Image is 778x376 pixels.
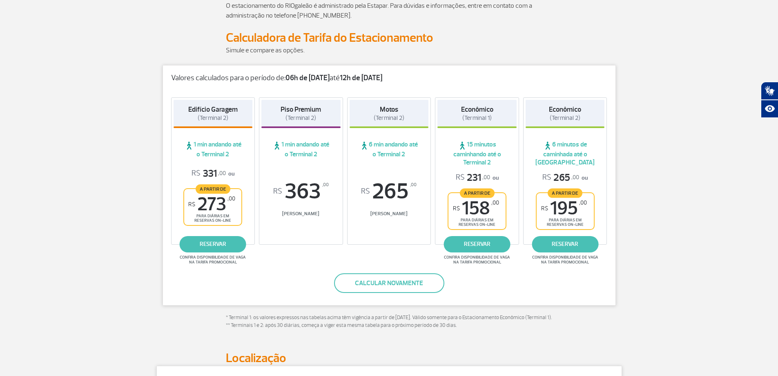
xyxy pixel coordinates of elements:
[261,180,341,203] span: 363
[227,195,235,202] sup: ,00
[491,199,499,206] sup: ,00
[380,105,398,114] strong: Motos
[350,211,429,217] span: [PERSON_NAME]
[437,140,517,167] span: 15 minutos caminhando até o Terminal 2
[374,114,404,122] span: (Terminal 2)
[761,82,778,100] button: Abrir tradutor de língua de sinais.
[350,180,429,203] span: 265
[550,114,580,122] span: (Terminal 2)
[410,180,417,189] sup: ,00
[174,140,253,158] span: 1 min andando até o Terminal 2
[444,236,510,252] a: reservar
[226,30,553,45] h2: Calculadora de Tarifa do Estacionamento
[334,273,444,293] button: Calcular novamente
[456,171,499,184] p: ou
[226,45,553,55] p: Simule e compare as opções.
[322,180,329,189] sup: ,00
[226,1,553,20] p: O estacionamento do RIOgaleão é administrado pela Estapar. Para dúvidas e informações, entre em c...
[456,171,490,184] span: 231
[178,255,247,265] span: Confira disponibilidade de vaga na tarifa promocional
[453,205,460,212] sup: R$
[261,211,341,217] span: [PERSON_NAME]
[188,195,235,214] span: 273
[191,214,234,223] span: para diárias em reservas on-line
[460,188,495,198] span: A partir de
[761,82,778,118] div: Plugin de acessibilidade da Hand Talk.
[542,171,588,184] p: ou
[226,351,553,366] h2: Localização
[443,255,511,265] span: Confira disponibilidade de vaga na tarifa promocional
[361,187,370,196] sup: R$
[285,114,316,122] span: (Terminal 2)
[350,140,429,158] span: 6 min andando até o Terminal 2
[461,105,493,114] strong: Econômico
[171,74,607,83] p: Valores calculados para o período de: até
[180,236,246,252] a: reservar
[192,167,226,180] span: 331
[542,171,579,184] span: 265
[761,100,778,118] button: Abrir recursos assistivos.
[549,105,581,114] strong: Econômico
[188,105,238,114] strong: Edifício Garagem
[226,314,553,330] p: * Terminal 1: os valores expressos nas tabelas acima têm vigência a partir de [DATE]. Válido some...
[188,201,195,208] sup: R$
[526,140,605,167] span: 6 minutos de caminhada até o [GEOGRAPHIC_DATA]
[541,205,548,212] sup: R$
[544,218,587,227] span: para diárias em reservas on-line
[453,199,499,218] span: 158
[462,114,492,122] span: (Terminal 1)
[340,73,382,83] strong: 12h de [DATE]
[261,140,341,158] span: 1 min andando até o Terminal 2
[285,73,330,83] strong: 06h de [DATE]
[273,187,282,196] sup: R$
[281,105,321,114] strong: Piso Premium
[192,167,234,180] p: ou
[531,255,600,265] span: Confira disponibilidade de vaga na tarifa promocional
[196,184,230,194] span: A partir de
[198,114,228,122] span: (Terminal 2)
[532,236,598,252] a: reservar
[541,199,587,218] span: 195
[455,218,499,227] span: para diárias em reservas on-line
[548,188,582,198] span: A partir de
[579,199,587,206] sup: ,00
